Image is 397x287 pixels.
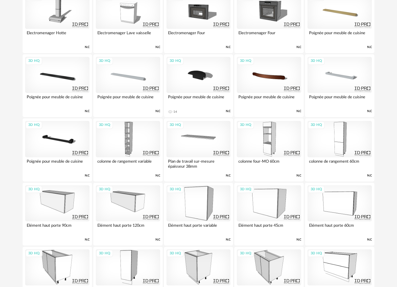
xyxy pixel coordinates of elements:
span: N.C [367,174,372,178]
div: colonne de rangement 60cm [307,157,372,170]
a: 3D HQ colonne de rangement 60cm N.C [305,118,374,181]
span: N.C [296,109,301,113]
span: N.C [296,238,301,242]
div: 3D HQ [25,250,42,257]
div: 3D HQ [167,250,184,257]
div: Poignée pour meuble de cuisine [166,93,231,106]
div: 3D HQ [237,250,254,257]
span: N.C [226,109,231,113]
span: N.C [155,174,160,178]
div: 3D HQ [308,250,325,257]
span: N.C [296,45,301,49]
a: 3D HQ Elément haut porte 90cm N.C [23,183,92,246]
div: Poignée pour meuble de cuisine [25,93,90,106]
div: 14 [173,110,177,114]
div: Elément haut porte 60cm [307,221,372,234]
span: N.C [85,109,90,113]
a: 3D HQ Plan de travail sur-mesure épaisseur 38mm N.C [164,118,233,181]
div: Poignée pour meuble de cuisine [96,93,160,106]
div: Poignée pour meuble de cuisine [307,93,372,106]
div: 3D HQ [96,186,113,193]
span: N.C [296,174,301,178]
span: N.C [85,174,90,178]
div: 3D HQ [167,186,184,193]
a: 3D HQ Elément haut porte 60cm N.C [305,183,374,246]
div: Poignée pour meuble de cuisine [237,93,301,106]
span: N.C [367,109,372,113]
div: Elément haut porte 90cm [25,221,90,234]
a: 3D HQ Elément haut porte variable N.C [164,183,233,246]
div: colonne de rangement variable [96,157,160,170]
span: N.C [155,109,160,113]
div: 3D HQ [308,121,325,129]
div: 3D HQ [96,250,113,257]
a: 3D HQ Poignée pour meuble de cuisine N.C [305,54,374,117]
a: 3D HQ Poignée pour meuble de cuisine 14 N.C [164,54,233,117]
div: 3D HQ [308,57,325,65]
div: Elément haut porte variable [166,221,231,234]
div: Electromenager Four [166,29,231,41]
span: N.C [226,238,231,242]
div: 3D HQ [25,186,42,193]
span: N.C [155,238,160,242]
div: 3D HQ [308,186,325,193]
a: 3D HQ colonne four-MO 60cm N.C [234,118,304,181]
div: Elément haut porte 45cm [237,221,301,234]
span: N.C [367,238,372,242]
div: 3D HQ [96,121,113,129]
div: 3D HQ [167,121,184,129]
span: N.C [226,45,231,49]
a: 3D HQ Elément haut porte 45cm N.C [234,183,304,246]
span: N.C [226,174,231,178]
div: Plan de travail sur-mesure épaisseur 38mm [166,157,231,170]
span: N.C [85,45,90,49]
div: 3D HQ [25,57,42,65]
div: Elément haut porte 120cm [96,221,160,234]
span: N.C [155,45,160,49]
div: Poignée pour meuble de cuisine [25,157,90,170]
div: 3D HQ [167,57,184,65]
div: Electromenager Four [237,29,301,41]
div: 3D HQ [237,186,254,193]
span: N.C [85,238,90,242]
a: 3D HQ Poignée pour meuble de cuisine N.C [23,54,92,117]
div: colonne four-MO 60cm [237,157,301,170]
a: 3D HQ colonne de rangement variable N.C [93,118,163,181]
a: 3D HQ Poignée pour meuble de cuisine N.C [23,118,92,181]
a: 3D HQ Poignée pour meuble de cuisine N.C [93,54,163,117]
div: Electromenager Lave vaisselle [96,29,160,41]
div: 3D HQ [237,121,254,129]
div: 3D HQ [25,121,42,129]
a: 3D HQ Elément haut porte 120cm N.C [93,183,163,246]
div: Electromenager Hotte [25,29,90,41]
a: 3D HQ Poignée pour meuble de cuisine N.C [234,54,304,117]
span: N.C [367,45,372,49]
div: Poignée pour meuble de cuisine [307,29,372,41]
div: 3D HQ [237,57,254,65]
div: 3D HQ [96,57,113,65]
